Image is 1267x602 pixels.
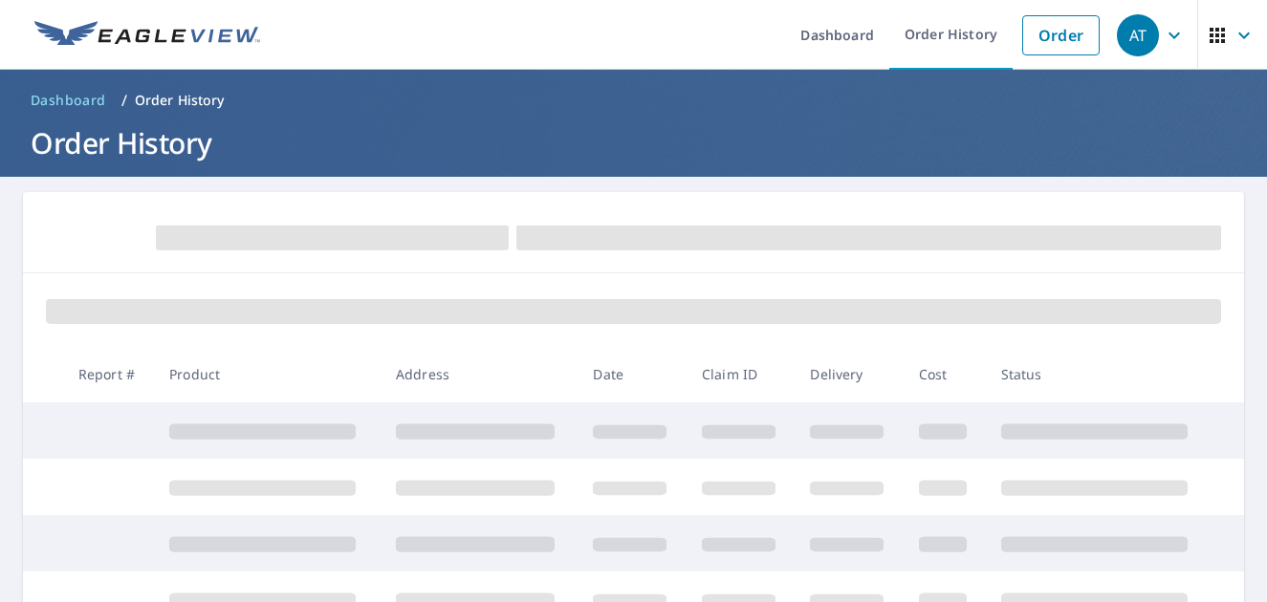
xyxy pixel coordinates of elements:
[1022,15,1100,55] a: Order
[34,21,260,50] img: EV Logo
[381,346,579,402] th: Address
[154,346,381,402] th: Product
[795,346,903,402] th: Delivery
[1117,14,1159,56] div: AT
[31,91,106,110] span: Dashboard
[135,91,225,110] p: Order History
[121,89,127,112] li: /
[23,85,114,116] a: Dashboard
[578,346,686,402] th: Date
[23,85,1244,116] nav: breadcrumb
[904,346,986,402] th: Cost
[63,346,154,402] th: Report #
[687,346,795,402] th: Claim ID
[986,346,1212,402] th: Status
[23,123,1244,162] h1: Order History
